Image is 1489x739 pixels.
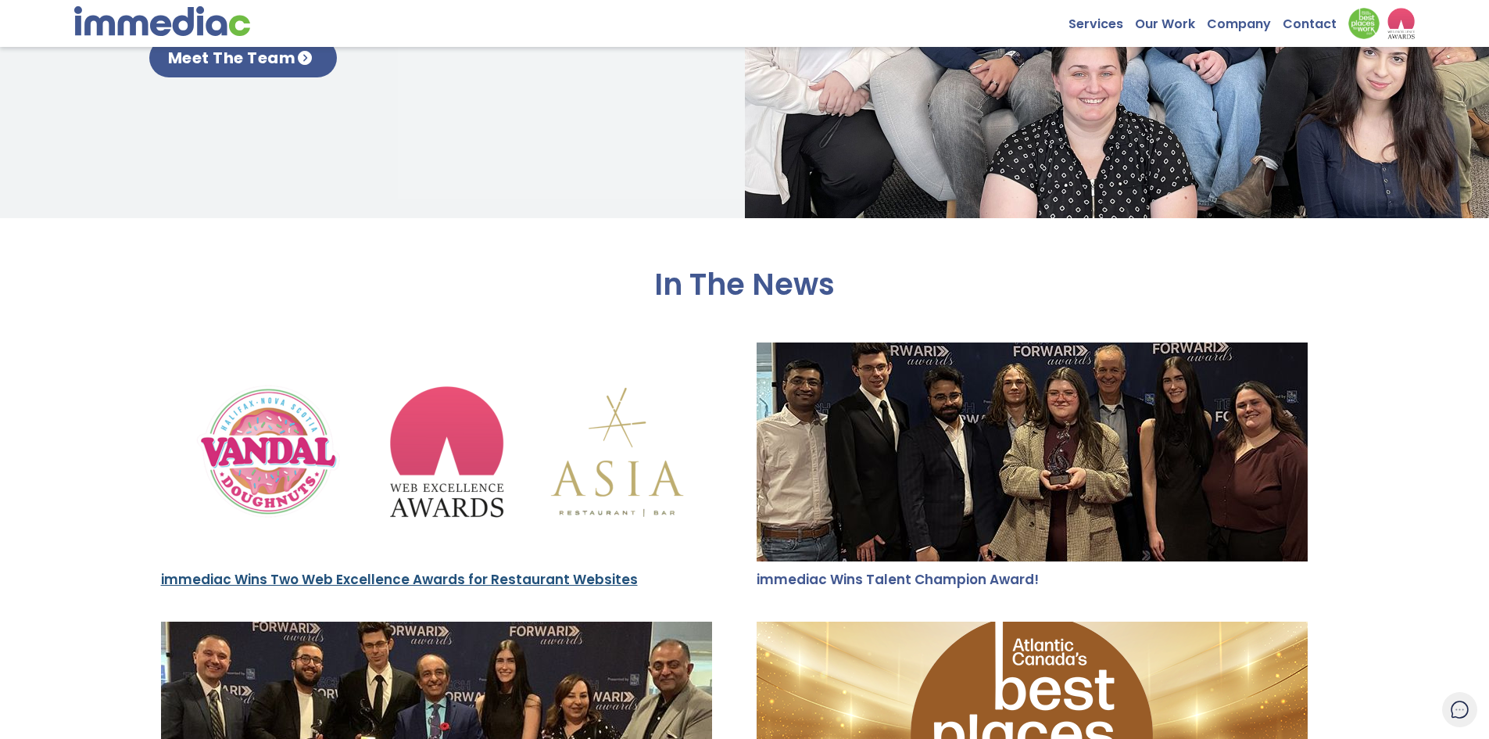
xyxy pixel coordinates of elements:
[1283,8,1348,32] a: Contact
[1207,8,1283,32] a: Company
[646,265,843,304] h2: In The News
[149,38,338,77] a: Meet The Team
[1135,8,1207,32] a: Our Work
[1348,8,1380,39] img: Down
[74,6,250,36] img: immediac
[161,570,638,589] a: immediac Wins Two Web Excellence Awards for Restaurant Websites
[1068,8,1135,32] a: Services
[757,570,1039,589] a: immediac Wins Talent Champion Award!
[757,343,1308,561] img: immediac Wins Talent Champion Award!
[161,343,712,561] img: immediac Wins Two Web Excellence Awards for Restaurant Websites
[1387,8,1415,39] img: logo2_wea_nobg.webp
